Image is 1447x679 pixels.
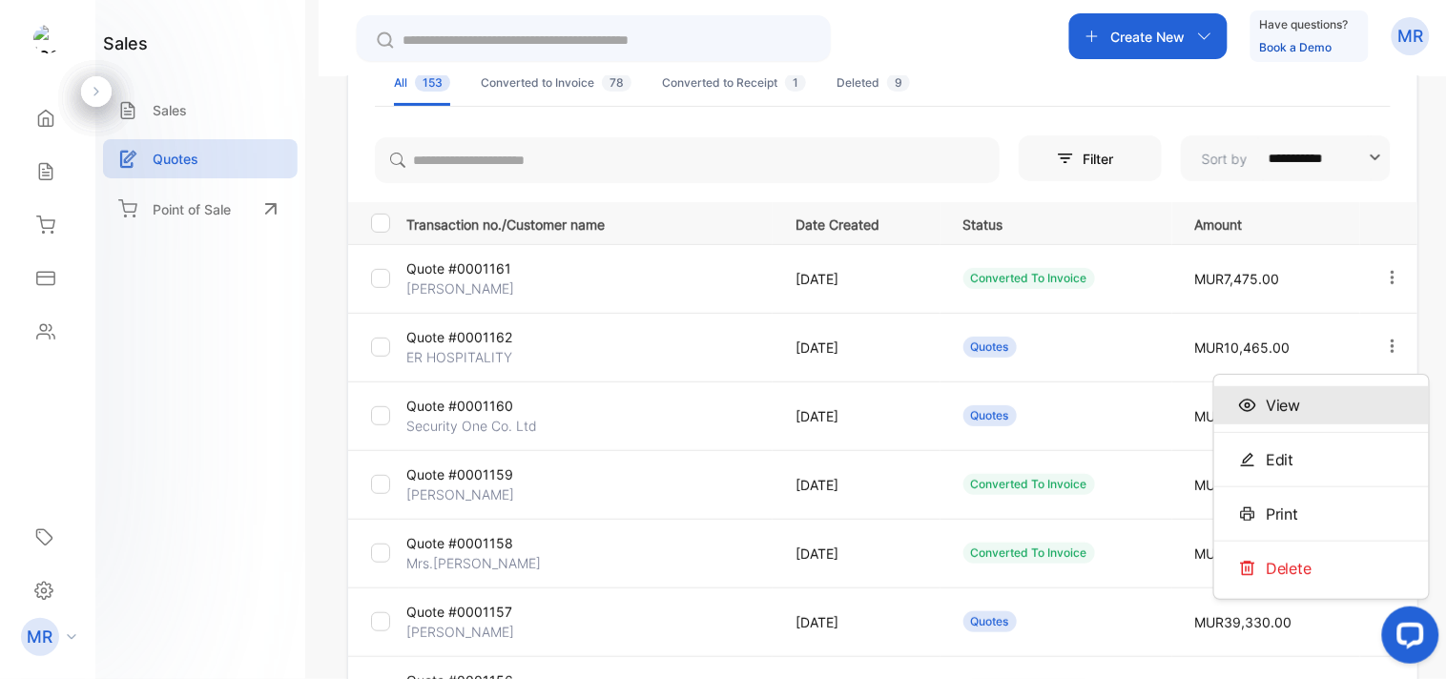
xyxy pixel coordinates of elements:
span: 9 [887,73,910,92]
p: Quote #0001160 [406,396,528,416]
p: Quote #0001161 [406,258,528,278]
img: logo [33,25,62,53]
p: Amount [1195,211,1344,235]
p: Quote #0001158 [406,533,528,553]
p: Quote #0001157 [406,602,528,622]
span: MUR10,465.00 [1195,339,1291,356]
p: [DATE] [796,269,923,289]
p: Security One Co. Ltd [406,416,537,436]
div: Converted To Invoice [963,268,1095,289]
p: MR [1398,24,1424,49]
span: Print [1266,503,1299,525]
p: Transaction no./Customer name [406,211,772,235]
span: MUR7,130.00 [1195,477,1278,493]
div: All [394,74,450,92]
p: Quote #0001159 [406,464,528,484]
p: [PERSON_NAME] [406,278,528,298]
iframe: LiveChat chat widget [1367,599,1447,679]
span: MUR39,330.00 [1195,614,1292,630]
p: Quotes [153,149,198,169]
div: Deleted [837,74,910,92]
div: Converted to Invoice [481,74,631,92]
a: Quotes [103,139,298,178]
p: [DATE] [796,338,923,358]
p: Create New [1111,27,1186,47]
a: Book a Demo [1260,40,1333,54]
span: Edit [1266,448,1294,471]
p: Sales [153,100,187,120]
span: MUR7,475.00 [1195,271,1280,287]
h1: sales [103,31,148,56]
span: 78 [602,73,631,92]
p: [PERSON_NAME] [406,622,528,642]
div: Quotes [963,611,1017,632]
p: Quote #0001162 [406,327,528,347]
p: Point of Sale [153,199,231,219]
button: MR [1392,13,1430,59]
p: Sort by [1202,149,1248,169]
div: Converted To Invoice [963,543,1095,564]
p: Status [963,211,1156,235]
p: Have questions? [1260,15,1349,34]
p: MR [28,625,53,649]
span: MUR14,421.00 [1195,545,1287,562]
span: 153 [415,73,450,92]
p: [PERSON_NAME] [406,484,528,504]
button: Sort by [1181,135,1391,181]
span: View [1266,394,1301,417]
p: [DATE] [796,475,923,495]
span: Delete [1266,557,1313,580]
p: [DATE] [796,406,923,426]
p: [DATE] [796,612,923,632]
div: Quotes [963,405,1017,426]
a: Point of Sale [103,188,298,230]
p: Mrs.[PERSON_NAME] [406,553,541,573]
div: Converted to Receipt [662,74,806,92]
button: Create New [1069,13,1228,59]
div: Quotes [963,337,1017,358]
span: MUR271,515.00 [1195,408,1294,424]
div: Converted To Invoice [963,474,1095,495]
p: [DATE] [796,544,923,564]
p: ER HOSPITALITY [406,347,528,367]
a: Sales [103,91,298,130]
p: Date Created [796,211,923,235]
span: 1 [785,73,806,92]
